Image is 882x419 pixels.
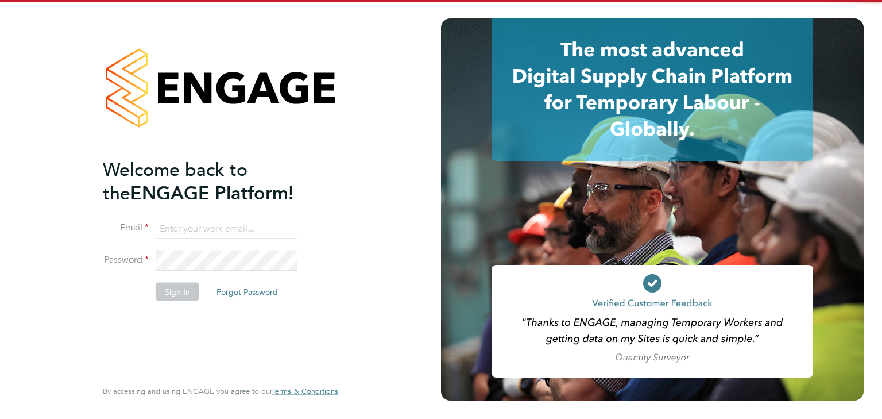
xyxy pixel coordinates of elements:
label: Email [103,222,149,234]
input: Enter your work email... [156,218,297,239]
button: Forgot Password [207,283,287,301]
h2: ENGAGE Platform! [103,157,327,205]
span: By accessing and using ENGAGE you agree to our [103,386,338,396]
span: Welcome back to the [103,158,247,204]
label: Password [103,254,149,266]
a: Terms & Conditions [272,387,338,396]
button: Sign In [156,283,199,301]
